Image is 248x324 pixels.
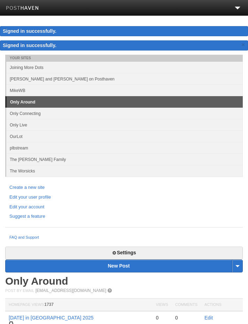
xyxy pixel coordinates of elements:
a: Edit [204,315,213,321]
a: New Post [6,260,242,272]
div: 0 [175,315,197,321]
a: Only Around [5,275,68,287]
div: 0 [156,315,168,321]
a: [DATE] in [GEOGRAPHIC_DATA] 2025 [9,315,94,321]
a: FAQ and Support [9,234,239,241]
a: OurLot [6,131,243,142]
span: Post by Email [5,288,34,293]
a: [PERSON_NAME] and [PERSON_NAME] on Posthaven [6,73,243,85]
a: [EMAIL_ADDRESS][DOMAIN_NAME] [36,288,106,293]
img: Posthaven-bar [6,6,39,11]
a: Only Connecting [6,108,243,119]
span: Signed in successfully. [3,43,56,48]
a: The Worsicks [6,165,243,177]
a: × [240,40,246,49]
a: MikeWB [6,85,243,96]
th: Comments [172,298,201,311]
a: Only Live [6,119,243,131]
a: Create a new site [9,184,239,191]
a: Edit your account [9,203,239,211]
a: Settings [5,247,243,260]
a: Only Around [7,97,243,108]
a: Joining More Dots [6,62,243,73]
a: Suggest a feature [9,213,239,220]
th: Actions [201,298,243,311]
a: Edit your user profile [9,194,239,201]
span: 1737 [44,302,54,307]
th: Homepage Views [5,298,152,311]
a: The [PERSON_NAME] Family [6,154,243,165]
li: Your Sites [5,55,243,62]
th: Views [152,298,171,311]
a: plbstream [6,142,243,154]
